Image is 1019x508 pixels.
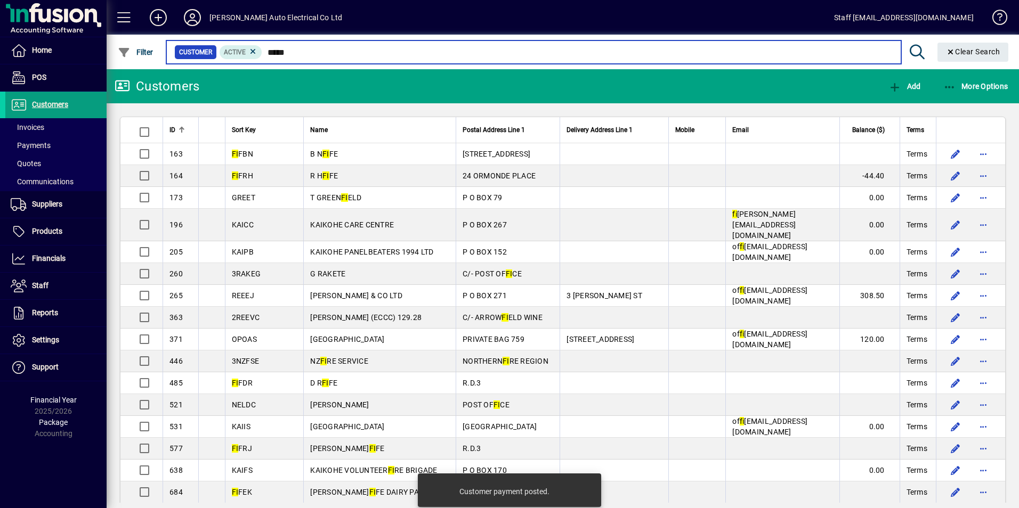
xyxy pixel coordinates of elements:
span: Terms [907,421,927,432]
span: Settings [32,335,59,344]
em: fi [740,417,745,425]
span: P O BOX 267 [463,220,507,229]
button: Add [886,77,923,96]
span: Financials [32,254,66,263]
span: Suppliers [32,200,62,208]
button: Edit [947,418,964,435]
button: Edit [947,189,964,206]
span: P O BOX 79 [463,193,503,202]
div: ID [169,124,192,136]
em: FI [494,400,500,409]
span: Reports [32,308,58,317]
em: FI [232,444,239,453]
span: PRIVATE BAG 759 [463,335,524,343]
span: 638 [169,466,183,474]
a: POS [5,64,107,91]
span: NELDC [232,400,256,409]
mat-chip: Activation Status: Active [220,45,262,59]
span: POST OF CE [463,400,509,409]
span: Staff [32,281,48,290]
td: 0.00 [839,416,900,438]
em: FI [506,269,513,278]
span: Communications [11,177,74,186]
span: Quotes [11,159,41,168]
span: OPOAS [232,335,257,343]
span: [PERSON_NAME] (ECCC) 129.28 [310,313,422,322]
span: GREET [232,193,255,202]
span: 2REEVC [232,313,260,322]
span: R H FE [310,171,338,180]
span: 3NZFSE [232,357,260,365]
span: Terms [907,247,927,257]
a: Communications [5,173,107,191]
span: KAIKOHE PANELBEATERS 1994 LTD [310,248,433,256]
div: Email [732,124,832,136]
span: 265 [169,291,183,300]
span: Terms [907,170,927,181]
span: Terms [907,334,927,345]
span: 24 ORMONDE PLACE [463,171,536,180]
button: More options [975,462,992,479]
button: Edit [947,216,964,233]
button: More options [975,353,992,370]
span: [STREET_ADDRESS] [567,335,634,343]
span: Terms [907,465,927,476]
td: 0.00 [839,460,900,481]
button: Clear [937,43,1009,62]
span: P O BOX 271 [463,291,507,300]
button: Edit [947,243,964,260]
span: [GEOGRAPHIC_DATA] [310,422,384,431]
button: More options [975,145,992,162]
a: Staff [5,273,107,299]
a: Quotes [5,154,107,173]
span: 371 [169,335,183,343]
span: NZ RE SERVICE [310,357,368,365]
td: 0.00 [839,209,900,241]
button: Filter [115,43,156,62]
span: 531 [169,422,183,431]
span: of [EMAIL_ADDRESS][DOMAIN_NAME] [732,286,807,305]
span: of [EMAIL_ADDRESS][DOMAIN_NAME] [732,417,807,436]
span: 577 [169,444,183,453]
span: FDR [232,379,253,387]
span: Terms [907,356,927,366]
span: R.D.3 [463,379,481,387]
span: Sort Key [232,124,256,136]
span: FBN [232,150,253,158]
span: 485 [169,379,183,387]
span: Invoices [11,123,44,132]
td: 308.50 [839,285,900,307]
td: -44.40 [839,165,900,187]
span: KAIIS [232,422,250,431]
span: [PERSON_NAME] FE DAIRY PARTNERS [310,488,447,496]
em: FI [232,171,239,180]
span: NORTHERN RE REGION [463,357,548,365]
button: More options [975,309,992,326]
span: Mobile [675,124,694,136]
span: Balance ($) [852,124,885,136]
span: 3 [PERSON_NAME] ST [567,291,642,300]
span: [GEOGRAPHIC_DATA] [463,422,537,431]
em: FI [322,150,329,158]
span: Terms [907,443,927,454]
button: More options [975,331,992,348]
span: 363 [169,313,183,322]
button: Edit [947,331,964,348]
a: Support [5,354,107,381]
span: More Options [943,82,1008,91]
span: REEEJ [232,291,254,300]
span: Name [310,124,328,136]
span: 260 [169,269,183,278]
span: Package [39,418,68,427]
a: Knowledge Base [984,2,1006,37]
em: FI [232,150,239,158]
button: Profile [175,8,209,27]
span: ID [169,124,175,136]
span: 163 [169,150,183,158]
em: FI [369,488,376,496]
div: Customer payment posted. [459,486,549,497]
span: 3RAKEG [232,269,261,278]
span: FRJ [232,444,252,453]
span: Terms [907,399,927,410]
span: Active [224,48,246,56]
